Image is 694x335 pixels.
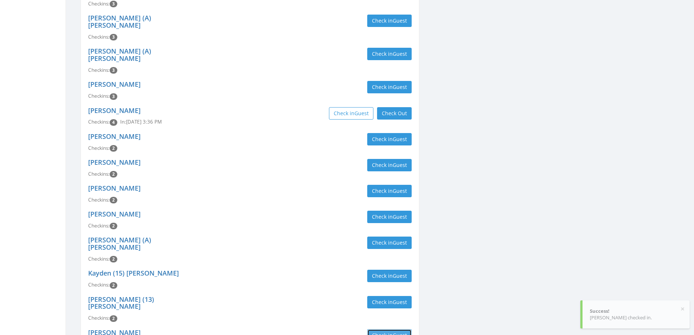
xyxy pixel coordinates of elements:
a: [PERSON_NAME] (13) [PERSON_NAME] [88,295,154,311]
button: Check inGuest [367,133,412,145]
span: Checkin count [110,1,117,7]
span: Guest [393,299,407,305]
a: Kayden (15) [PERSON_NAME] [88,269,179,277]
span: Checkins: [88,256,110,262]
a: [PERSON_NAME] [88,106,141,115]
button: Check inGuest [367,159,412,171]
span: Checkins: [88,222,110,229]
span: Guest [393,272,407,279]
span: Checkins: [88,93,110,99]
a: [PERSON_NAME] (A) [PERSON_NAME] [88,13,151,30]
span: Checkin count [110,67,117,74]
button: Check inGuest [367,211,412,223]
a: [PERSON_NAME] [88,132,141,141]
span: Checkins: [88,67,110,73]
span: Checkin count [110,197,117,203]
a: [PERSON_NAME] [88,80,141,89]
span: Guest [393,83,407,90]
span: Guest [393,213,407,220]
span: Guest [393,161,407,168]
button: × [681,305,685,313]
a: [PERSON_NAME] [88,210,141,218]
span: Checkin count [110,145,117,152]
div: Success! [590,308,682,315]
button: Check inGuest [367,15,412,27]
button: Check Out [377,107,412,120]
button: Check inGuest [367,270,412,282]
span: Checkin count [110,256,117,262]
span: Checkin count [110,93,117,100]
a: [PERSON_NAME] (A) [PERSON_NAME] [88,235,151,252]
span: Guest [354,110,369,117]
span: Checkins: [88,171,110,177]
button: Check inGuest [329,107,373,120]
span: Checkins: [88,315,110,321]
span: Guest [393,50,407,57]
span: Guest [393,239,407,246]
span: Checkins: [88,145,110,151]
span: Checkins: [88,281,110,288]
span: Checkin count [110,282,117,289]
a: [PERSON_NAME] (A) [PERSON_NAME] [88,47,151,63]
span: Checkin count [110,223,117,229]
div: [PERSON_NAME] checked in. [590,314,682,321]
span: In: [DATE] 3:36 PM [120,118,162,125]
a: [PERSON_NAME] [88,158,141,167]
span: Guest [393,187,407,194]
button: Check inGuest [367,185,412,197]
span: Checkin count [110,119,117,126]
span: Checkin count [110,171,117,178]
span: Checkins: [88,34,110,40]
a: [PERSON_NAME] [88,184,141,192]
span: Checkins: [88,118,110,125]
button: Check inGuest [367,81,412,93]
button: Check inGuest [367,237,412,249]
span: Checkins: [88,196,110,203]
span: Checkin count [110,34,117,40]
button: Check inGuest [367,296,412,308]
span: Guest [393,17,407,24]
button: Check inGuest [367,48,412,60]
span: Guest [393,136,407,143]
span: Checkins: [88,0,110,7]
span: Checkin count [110,315,117,322]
